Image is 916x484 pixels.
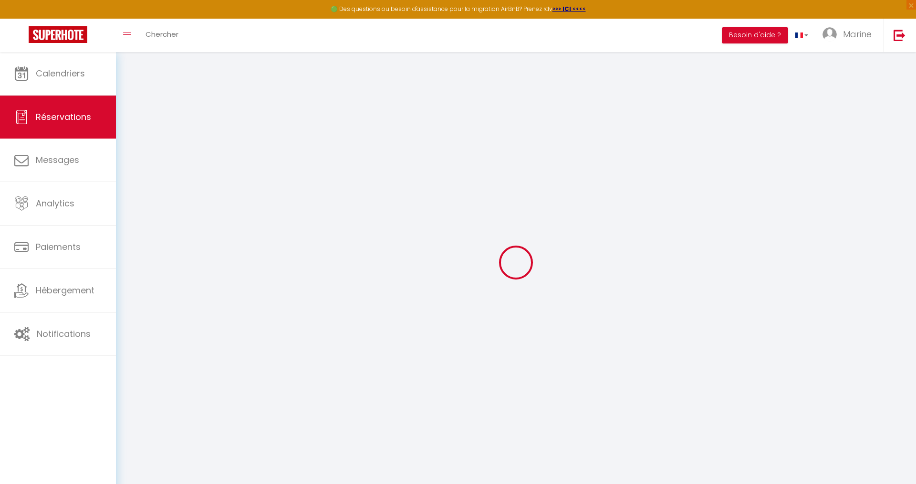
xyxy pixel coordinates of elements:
span: Hébergement [36,284,94,296]
span: Notifications [37,328,91,340]
a: >>> ICI <<<< [552,5,586,13]
img: logout [894,29,906,41]
span: Marine [843,28,872,40]
button: Besoin d'aide ? [722,27,788,43]
span: Messages [36,154,79,166]
span: Paiements [36,241,81,253]
span: Réservations [36,111,91,123]
img: Super Booking [29,26,87,43]
span: Calendriers [36,67,85,79]
span: Chercher [146,29,178,39]
span: Analytics [36,197,74,209]
a: Chercher [138,19,186,52]
img: ... [822,27,837,42]
a: ... Marine [815,19,884,52]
